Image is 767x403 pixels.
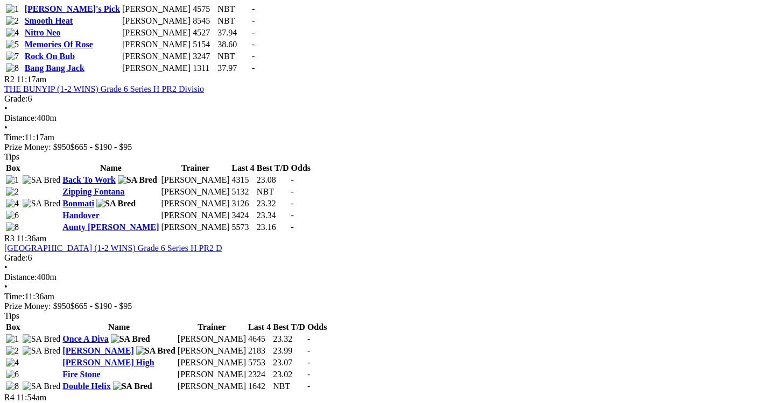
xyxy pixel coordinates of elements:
[4,113,37,123] span: Distance:
[4,84,204,93] a: THE BUNYIP (1-2 WINS) Grade 6 Series H PR2 Divisio
[4,133,25,142] span: Time:
[4,94,28,103] span: Grade:
[4,253,28,262] span: Grade:
[248,357,271,368] td: 5753
[192,63,216,74] td: 1311
[231,210,255,221] td: 3424
[62,346,133,355] a: [PERSON_NAME]
[248,334,271,344] td: 4645
[192,51,216,62] td: 3247
[291,222,294,232] span: -
[256,222,290,233] td: 23.16
[252,28,255,37] span: -
[113,382,152,391] img: SA Bred
[6,222,19,232] img: 8
[4,94,763,104] div: 6
[307,346,310,355] span: -
[307,322,327,333] th: Odds
[96,199,136,208] img: SA Bred
[291,163,311,174] th: Odds
[62,358,154,367] a: [PERSON_NAME] High
[6,28,19,38] img: 4
[192,39,216,50] td: 5154
[4,253,763,263] div: 6
[6,370,19,379] img: 6
[4,393,15,402] span: R4
[291,211,294,220] span: -
[6,175,19,185] img: 1
[71,142,132,152] span: $665 - $190 - $95
[25,40,93,49] a: Memories Of Rose
[136,346,175,356] img: SA Bred
[6,211,19,220] img: 6
[248,346,271,356] td: 2183
[192,4,216,15] td: 4575
[6,334,19,344] img: 1
[252,4,255,13] span: -
[25,16,73,25] a: Smooth Heat
[160,198,230,209] td: [PERSON_NAME]
[17,234,46,243] span: 11:36am
[23,199,61,208] img: SA Bred
[160,186,230,197] td: [PERSON_NAME]
[25,52,75,61] a: Rock On Bub
[23,175,61,185] img: SA Bred
[122,27,191,38] td: [PERSON_NAME]
[4,234,15,243] span: R3
[4,75,15,84] span: R2
[217,16,250,26] td: NBT
[4,292,25,301] span: Time:
[6,16,19,26] img: 2
[23,346,61,356] img: SA Bred
[272,334,306,344] td: 23.32
[248,381,271,392] td: 1642
[6,40,19,49] img: 5
[6,4,19,14] img: 1
[291,199,294,208] span: -
[4,272,763,282] div: 400m
[62,211,99,220] a: Handover
[256,186,290,197] td: NBT
[6,199,19,208] img: 4
[217,51,250,62] td: NBT
[62,334,108,343] a: Once A Diva
[62,163,159,174] th: Name
[62,370,100,379] a: Fire Stone
[248,369,271,380] td: 2324
[231,222,255,233] td: 5573
[4,123,8,132] span: •
[62,382,110,391] a: Double Helix
[4,272,37,282] span: Distance:
[256,163,290,174] th: Best T/D
[160,222,230,233] td: [PERSON_NAME]
[122,4,191,15] td: [PERSON_NAME]
[256,198,290,209] td: 23.32
[256,210,290,221] td: 23.34
[4,292,763,301] div: 11:36am
[252,63,255,73] span: -
[62,187,124,196] a: Zipping Fontana
[217,4,250,15] td: NBT
[118,175,157,185] img: SA Bred
[160,175,230,185] td: [PERSON_NAME]
[291,187,294,196] span: -
[231,186,255,197] td: 5132
[248,322,271,333] th: Last 4
[272,346,306,356] td: 23.99
[25,4,120,13] a: [PERSON_NAME]'s Pick
[307,358,310,367] span: -
[177,346,247,356] td: [PERSON_NAME]
[111,334,150,344] img: SA Bred
[177,381,247,392] td: [PERSON_NAME]
[252,52,255,61] span: -
[177,357,247,368] td: [PERSON_NAME]
[4,301,763,311] div: Prize Money: $950
[6,358,19,368] img: 4
[23,334,61,344] img: SA Bred
[71,301,132,311] span: $665 - $190 - $95
[4,152,19,161] span: Tips
[6,346,19,356] img: 2
[177,322,247,333] th: Trainer
[4,282,8,291] span: •
[272,322,306,333] th: Best T/D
